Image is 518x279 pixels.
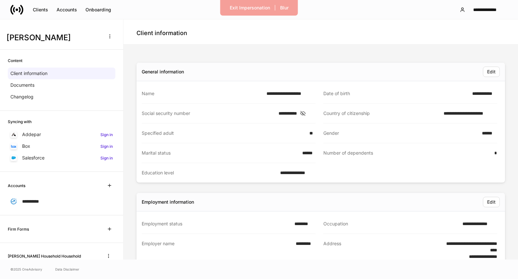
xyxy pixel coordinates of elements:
[10,70,47,77] p: Client information
[8,183,25,189] h6: Accounts
[226,3,274,13] button: Exit Impersonation
[323,240,422,260] div: Address
[323,221,459,227] div: Occupation
[136,29,187,37] h4: Client information
[55,267,79,272] a: Data Disclaimer
[33,7,48,12] div: Clients
[230,6,270,10] div: Exit Impersonation
[8,91,115,103] a: Changelog
[280,6,289,10] div: Blur
[142,150,298,156] div: Marital status
[85,7,111,12] div: Onboarding
[142,69,184,75] div: General information
[10,267,42,272] span: © 2025 OneAdvisory
[8,119,32,125] h6: Syncing with
[487,70,496,74] div: Edit
[11,145,16,148] img: oYqM9ojoZLfzCHUefNbBcWHcyDPbQKagtYciMC8pFl3iZXy3dU33Uwy+706y+0q2uJ1ghNQf2OIHrSh50tUd9HaB5oMc62p0G...
[8,253,81,259] h6: [PERSON_NAME] Household Household
[323,110,440,117] div: Country of citizenship
[10,82,34,88] p: Documents
[29,5,52,15] button: Clients
[57,7,77,12] div: Accounts
[142,199,194,205] div: Employment information
[8,152,115,164] a: SalesforceSign in
[483,67,500,77] button: Edit
[142,221,291,227] div: Employment status
[483,197,500,207] button: Edit
[22,131,41,138] p: Addepar
[142,90,263,97] div: Name
[142,130,305,136] div: Specified adult
[142,240,292,260] div: Employer name
[52,5,81,15] button: Accounts
[323,150,490,157] div: Number of dependents
[487,200,496,204] div: Edit
[22,143,30,149] p: Box
[10,94,33,100] p: Changelog
[8,140,115,152] a: BoxSign in
[142,170,276,176] div: Education level
[100,155,113,161] h6: Sign in
[142,110,275,117] div: Social security number
[323,90,468,97] div: Date of birth
[276,3,293,13] button: Blur
[8,57,22,64] h6: Content
[8,79,115,91] a: Documents
[8,129,115,140] a: AddeparSign in
[100,143,113,149] h6: Sign in
[22,155,45,161] p: Salesforce
[81,5,115,15] button: Onboarding
[100,132,113,138] h6: Sign in
[8,68,115,79] a: Client information
[323,130,478,136] div: Gender
[6,32,100,43] h3: [PERSON_NAME]
[8,226,29,232] h6: Firm Forms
